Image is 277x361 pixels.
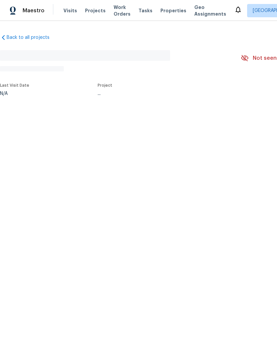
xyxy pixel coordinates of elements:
[138,8,152,13] span: Tasks
[23,7,45,14] span: Maestro
[98,83,112,87] span: Project
[85,7,106,14] span: Projects
[63,7,77,14] span: Visits
[194,4,226,17] span: Geo Assignments
[114,4,131,17] span: Work Orders
[98,91,225,96] div: ...
[160,7,186,14] span: Properties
